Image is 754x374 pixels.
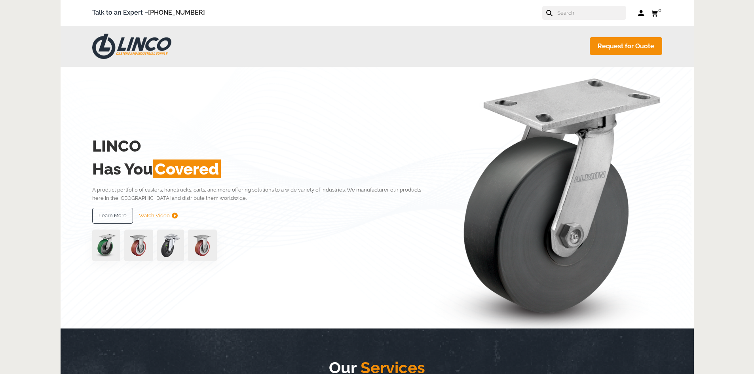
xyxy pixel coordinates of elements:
img: lvwpp200rst849959jpg-30522-removebg-preview-1.png [157,230,184,261]
a: [PHONE_NUMBER] [148,9,205,16]
h2: LINCO [92,135,433,158]
span: 0 [658,7,661,13]
img: capture-59611-removebg-preview-1.png [188,230,217,261]
img: subtract.png [172,213,178,218]
a: Log in [638,9,645,17]
p: A product portfolio of casters, handtrucks, carts, and more offering solutions to a wide variety ... [92,186,433,203]
a: Request for Quote [590,37,662,55]
img: LINCO CASTERS & INDUSTRIAL SUPPLY [92,34,171,59]
h2: Has You [92,158,433,180]
a: Watch Video [139,208,178,224]
a: Learn More [92,208,133,224]
span: Covered [153,159,221,178]
img: capture-59611-removebg-preview-1.png [124,230,153,261]
span: Talk to an Expert – [92,8,205,18]
img: linco_caster [435,67,662,328]
img: pn3orx8a-94725-1-1-.png [92,230,120,261]
input: Search [556,6,626,20]
a: 0 [651,8,662,18]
